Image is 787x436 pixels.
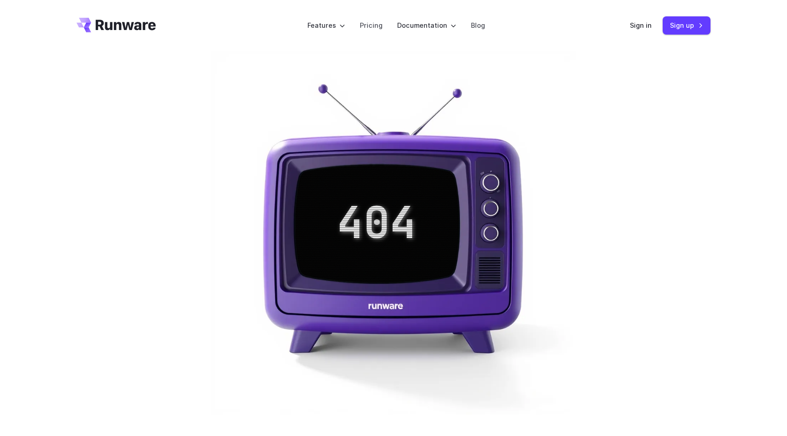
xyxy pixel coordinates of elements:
a: Sign up [663,16,710,34]
a: Blog [471,20,485,30]
a: Go to / [77,18,156,32]
label: Features [307,20,345,30]
a: Pricing [360,20,383,30]
a: Sign in [630,20,652,30]
label: Documentation [397,20,456,30]
img: Purple 3d television [211,51,576,415]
